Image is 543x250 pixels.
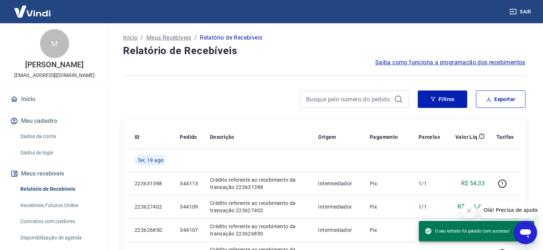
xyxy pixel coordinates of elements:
[496,133,514,141] p: Tarifas
[210,199,307,214] p: Crédito referente ao recebimento da transação 223627402
[370,203,407,210] p: Pix
[318,203,358,210] p: Intermediador
[370,133,398,141] p: Pagamento
[135,180,168,187] p: 223631388
[17,129,100,144] a: Dados da conta
[418,90,467,108] button: Filtros
[458,202,485,211] p: R$ 126,48
[4,5,61,11] span: Olá! Precisa de ajuda?
[194,33,197,42] p: /
[419,180,440,187] p: 1/1
[17,214,100,229] a: Contratos com credores
[135,133,140,141] p: ID
[210,223,307,237] p: Crédito referente ao recebimento da transação 223626850
[476,90,526,108] button: Exportar
[14,72,95,79] p: [EMAIL_ADDRESS][DOMAIN_NAME]
[370,180,407,187] p: Pix
[17,230,100,245] a: Disponibilização de agenda
[200,33,262,42] p: Relatório de Recebíveis
[140,33,143,42] p: /
[17,198,100,213] a: Recebíveis Futuros Online
[508,5,534,19] button: Sair
[25,61,83,69] p: [PERSON_NAME]
[318,180,358,187] p: Intermediador
[375,58,526,67] a: Saiba como funciona a programação dos recebimentos
[462,203,476,218] iframe: Fechar mensagem
[40,29,69,58] div: M
[370,226,407,234] p: Pix
[318,226,358,234] p: Intermediador
[138,157,163,164] span: Ter, 19 ago
[210,133,234,141] p: Descrição
[123,44,526,58] h4: Relatório de Recebíveis
[9,0,56,23] img: Vindi
[180,180,198,187] p: 344113
[318,133,336,141] p: Origem
[9,166,100,182] button: Meus recebíveis
[210,176,307,191] p: Crédito referente ao recebimento da transação 223631388
[419,203,440,210] p: 1/1
[419,133,440,141] p: Parcelas
[461,179,485,188] p: R$ 54,33
[135,203,168,210] p: 223627402
[180,226,198,234] p: 344107
[146,33,191,42] a: Meus Recebíveis
[180,133,197,141] p: Pedido
[17,182,100,197] a: Relatório de Recebíveis
[9,113,100,129] button: Meu cadastro
[425,227,510,235] span: O seu extrato foi gerado com sucesso!
[514,221,537,244] iframe: Botão para abrir a janela de mensagens
[123,33,138,42] a: Início
[17,145,100,160] a: Dados de login
[455,133,479,141] p: Valor Líq.
[419,226,440,234] p: 1/1
[180,203,198,210] p: 344109
[306,94,391,105] input: Busque pelo número do pedido
[135,226,168,234] p: 223626850
[9,91,100,107] a: Início
[479,202,537,218] iframe: Mensagem da empresa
